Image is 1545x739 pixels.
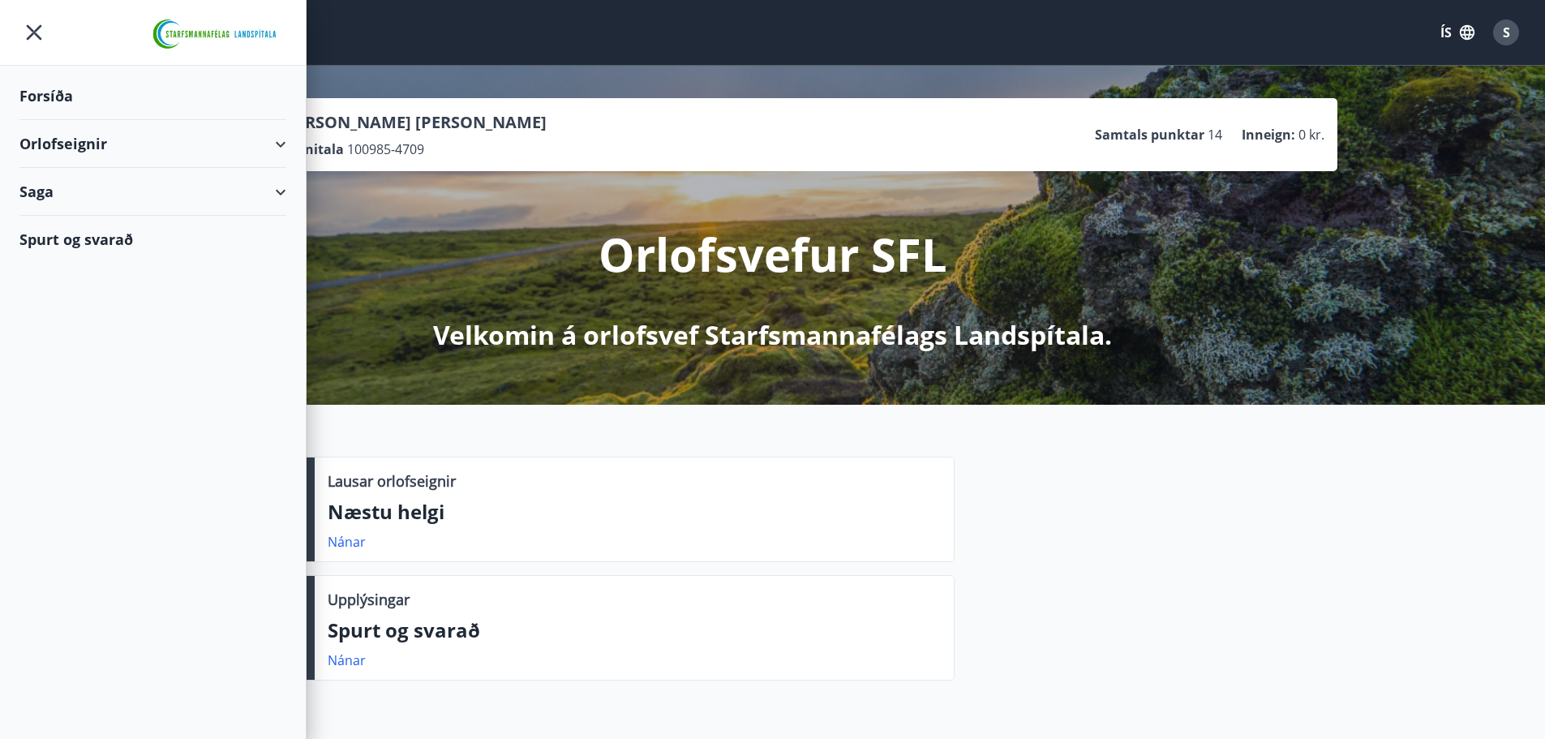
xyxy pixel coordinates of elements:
[328,589,410,610] p: Upplýsingar
[19,18,49,47] button: menu
[280,140,344,158] p: Kennitala
[19,216,286,263] div: Spurt og svarað
[328,533,366,551] a: Nánar
[1208,126,1222,144] span: 14
[1487,13,1526,52] button: S
[1298,126,1324,144] span: 0 kr.
[328,651,366,669] a: Nánar
[328,617,941,644] p: Spurt og svarað
[1242,126,1295,144] p: Inneign :
[280,111,547,134] p: [PERSON_NAME] [PERSON_NAME]
[19,72,286,120] div: Forsíða
[1095,126,1204,144] p: Samtals punktar
[19,120,286,168] div: Orlofseignir
[1431,18,1483,47] button: ÍS
[599,223,947,285] p: Orlofsvefur SFL
[347,140,424,158] span: 100985-4709
[433,317,1112,353] p: Velkomin á orlofsvef Starfsmannafélags Landspítala.
[146,18,286,50] img: union_logo
[328,498,941,526] p: Næstu helgi
[328,470,456,492] p: Lausar orlofseignir
[19,168,286,216] div: Saga
[1503,24,1510,41] span: S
